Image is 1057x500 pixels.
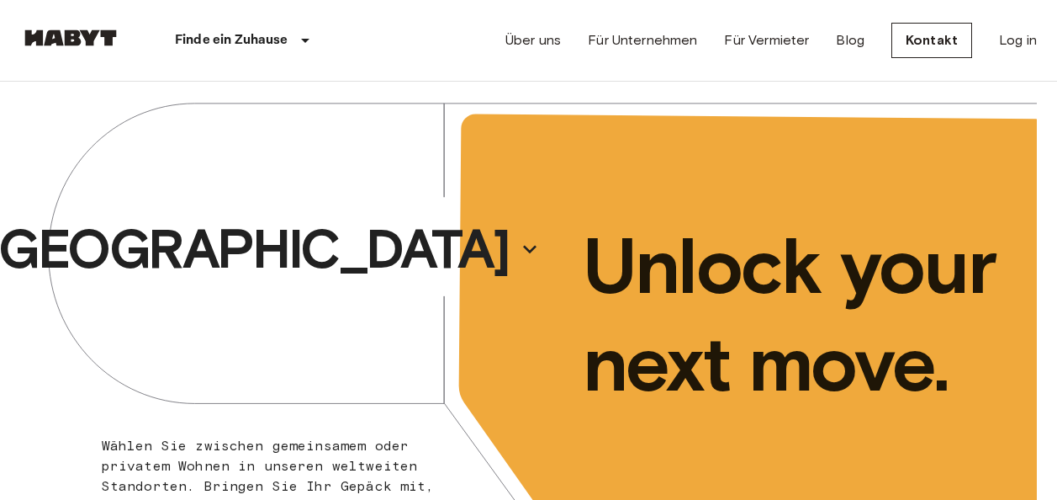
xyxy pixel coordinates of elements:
[891,23,972,58] a: Kontakt
[588,30,697,51] a: Für Unternehmen
[505,30,561,51] a: Über uns
[583,217,1011,412] p: Unlock your next move.
[836,30,864,51] a: Blog
[999,30,1037,51] a: Log in
[20,29,121,46] img: Habyt
[724,30,809,51] a: Für Vermieter
[175,30,288,51] p: Finde ein Zuhause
